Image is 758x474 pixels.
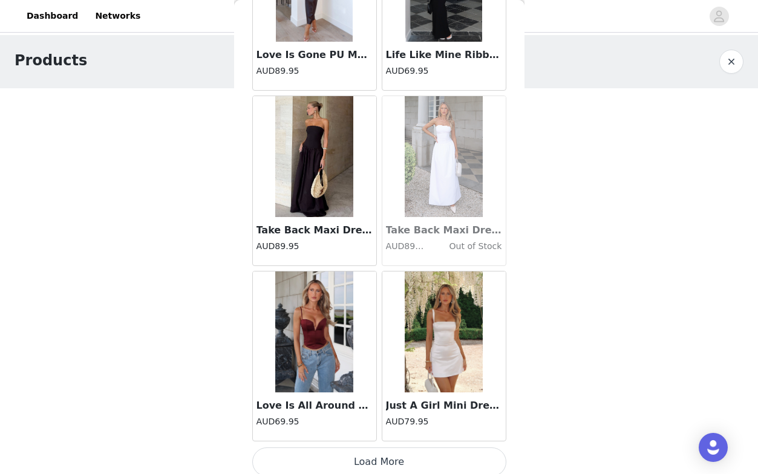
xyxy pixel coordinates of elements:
h3: Take Back Maxi Dress White [386,223,502,238]
h4: AUD89.95 [386,240,425,253]
a: Dashboard [19,2,85,30]
h3: Life Like Mine Ribbed Maxi Dress Black [386,48,502,62]
h3: Love Is Gone PU Maxi Dress Chocolate [256,48,373,62]
h1: Products [15,50,87,71]
h3: Take Back Maxi Dress Chocolate [256,223,373,238]
img: Just A Girl Mini Dress Pearl [405,271,483,392]
img: Take Back Maxi Dress White [405,96,483,217]
h4: AUD69.95 [256,415,373,428]
h4: AUD69.95 [386,65,502,77]
h4: AUD89.95 [256,240,373,253]
h4: AUD79.95 [386,415,502,428]
a: Networks [88,2,148,30]
h4: Out of Stock [425,240,502,253]
h4: AUD89.95 [256,65,373,77]
div: avatar [713,7,725,26]
h3: Love Is All Around Bustier Wine [256,398,373,413]
h3: Just A Girl Mini Dress Pearl [386,398,502,413]
img: Take Back Maxi Dress Chocolate [275,96,354,217]
img: Love Is All Around Bustier Wine [275,271,354,392]
div: Open Intercom Messenger [699,433,728,462]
